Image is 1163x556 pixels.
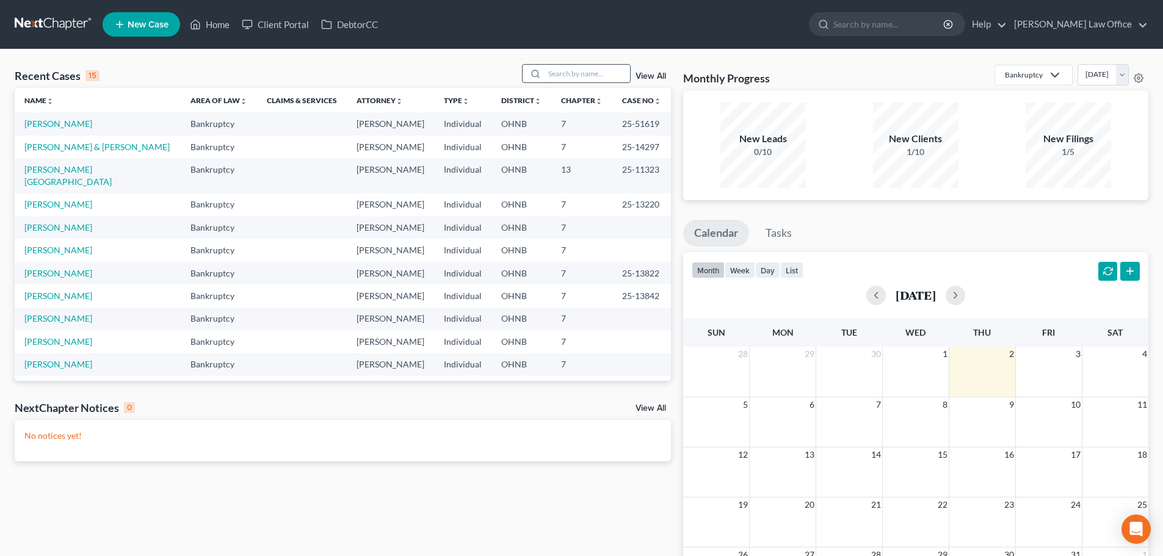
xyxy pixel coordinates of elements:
[1003,447,1015,462] span: 16
[181,262,257,284] td: Bankruptcy
[347,158,434,193] td: [PERSON_NAME]
[612,284,671,307] td: 25-13842
[46,98,54,105] i: unfold_more
[905,327,926,338] span: Wed
[396,98,403,105] i: unfold_more
[491,193,551,216] td: OHNB
[24,164,112,187] a: [PERSON_NAME][GEOGRAPHIC_DATA]
[725,262,755,278] button: week
[561,96,603,105] a: Chapterunfold_more
[15,68,100,83] div: Recent Cases
[1008,347,1015,361] span: 2
[15,400,135,415] div: NextChapter Notices
[1070,447,1082,462] span: 17
[1136,447,1148,462] span: 18
[434,330,491,353] td: Individual
[347,193,434,216] td: [PERSON_NAME]
[551,135,612,158] td: 7
[551,193,612,216] td: 7
[24,142,170,152] a: [PERSON_NAME] & [PERSON_NAME]
[551,330,612,353] td: 7
[24,313,92,323] a: [PERSON_NAME]
[434,308,491,330] td: Individual
[347,216,434,239] td: [PERSON_NAME]
[1074,347,1082,361] span: 3
[24,268,92,278] a: [PERSON_NAME]
[347,135,434,158] td: [PERSON_NAME]
[966,13,1007,35] a: Help
[501,96,542,105] a: Districtunfold_more
[870,447,882,462] span: 14
[491,308,551,330] td: OHNB
[347,353,434,376] td: [PERSON_NAME]
[257,88,347,112] th: Claims & Services
[551,308,612,330] td: 7
[780,262,803,278] button: list
[462,98,469,105] i: unfold_more
[24,222,92,233] a: [PERSON_NAME]
[941,397,949,412] span: 8
[181,193,257,216] td: Bankruptcy
[434,284,491,307] td: Individual
[85,70,100,81] div: 15
[491,284,551,307] td: OHNB
[692,262,725,278] button: month
[870,497,882,512] span: 21
[833,13,945,35] input: Search by name...
[1136,497,1148,512] span: 25
[654,98,661,105] i: unfold_more
[551,112,612,135] td: 7
[24,118,92,129] a: [PERSON_NAME]
[772,327,794,338] span: Mon
[1008,13,1148,35] a: [PERSON_NAME] Law Office
[491,376,551,399] td: OHNB
[315,13,384,35] a: DebtorCC
[24,199,92,209] a: [PERSON_NAME]
[551,216,612,239] td: 7
[973,327,991,338] span: Thu
[24,96,54,105] a: Nameunfold_more
[803,347,816,361] span: 29
[347,262,434,284] td: [PERSON_NAME]
[491,239,551,261] td: OHNB
[937,497,949,512] span: 22
[181,158,257,193] td: Bankruptcy
[181,135,257,158] td: Bankruptcy
[612,135,671,158] td: 25-14297
[737,447,749,462] span: 12
[545,65,630,82] input: Search by name...
[181,353,257,376] td: Bankruptcy
[184,13,236,35] a: Home
[1026,132,1111,146] div: New Filings
[190,96,247,105] a: Area of Lawunfold_more
[491,330,551,353] td: OHNB
[551,262,612,284] td: 7
[1008,397,1015,412] span: 9
[24,336,92,347] a: [PERSON_NAME]
[434,239,491,261] td: Individual
[181,308,257,330] td: Bankruptcy
[491,112,551,135] td: OHNB
[1003,497,1015,512] span: 23
[347,308,434,330] td: [PERSON_NAME]
[181,216,257,239] td: Bankruptcy
[875,397,882,412] span: 7
[434,262,491,284] td: Individual
[1107,327,1123,338] span: Sat
[24,291,92,301] a: [PERSON_NAME]
[240,98,247,105] i: unfold_more
[491,353,551,376] td: OHNB
[444,96,469,105] a: Typeunfold_more
[128,20,168,29] span: New Case
[941,347,949,361] span: 1
[24,245,92,255] a: [PERSON_NAME]
[636,404,666,413] a: View All
[870,347,882,361] span: 30
[595,98,603,105] i: unfold_more
[622,96,661,105] a: Case Nounfold_more
[434,112,491,135] td: Individual
[181,284,257,307] td: Bankruptcy
[873,146,958,158] div: 1/10
[347,284,434,307] td: [PERSON_NAME]
[347,239,434,261] td: [PERSON_NAME]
